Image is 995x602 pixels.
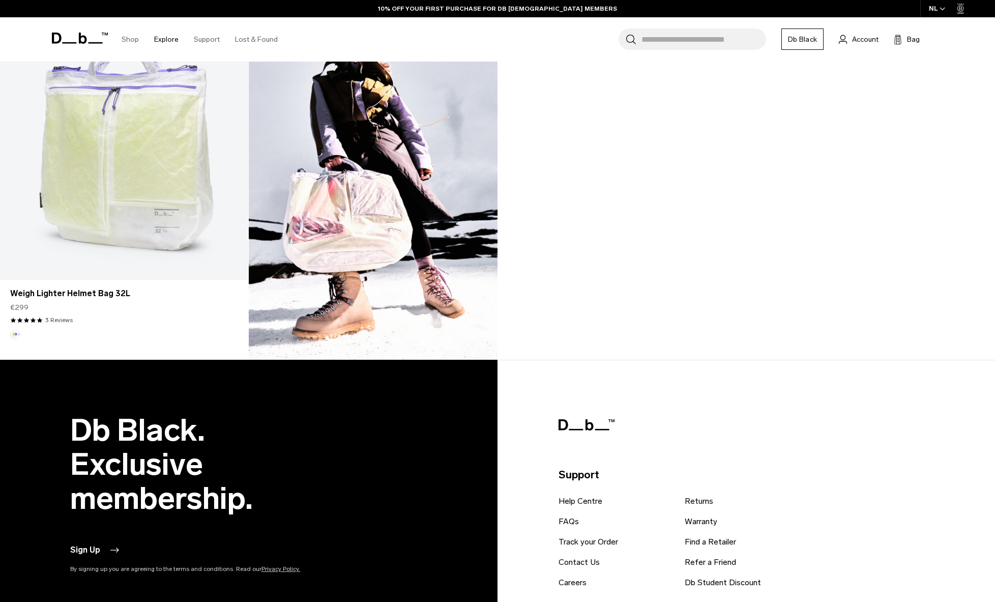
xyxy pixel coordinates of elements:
[907,34,920,45] span: Bag
[559,556,600,568] a: Contact Us
[685,495,713,507] a: Returns
[249,4,497,360] img: Content block image
[70,544,121,556] button: Sign Up
[559,515,579,528] a: FAQs
[685,515,717,528] a: Warranty
[122,21,139,58] a: Shop
[781,28,824,50] a: Db Black
[235,21,278,58] a: Lost & Found
[852,34,879,45] span: Account
[45,316,73,325] a: 3 reviews
[559,467,915,483] p: Support
[685,556,736,568] a: Refer a Friend
[154,21,179,58] a: Explore
[10,330,19,339] button: Aurora
[114,17,285,62] nav: Main Navigation
[894,33,920,45] button: Bag
[685,577,761,589] a: Db Student Discount
[559,577,587,589] a: Careers
[261,565,300,572] a: Privacy Policy.
[559,495,602,507] a: Help Centre
[839,33,879,45] a: Account
[10,288,238,300] a: Weigh Lighter Helmet Bag 32L
[378,4,617,13] a: 10% OFF YOUR FIRST PURCHASE FOR DB [DEMOGRAPHIC_DATA] MEMBERS
[70,413,345,515] h2: Db Black. Exclusive membership.
[70,564,345,574] p: By signing up you are agreeing to the terms and conditions. Read our
[685,536,736,548] a: Find a Retailer
[10,302,28,313] span: €299
[559,536,618,548] a: Track your Order
[194,21,220,58] a: Support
